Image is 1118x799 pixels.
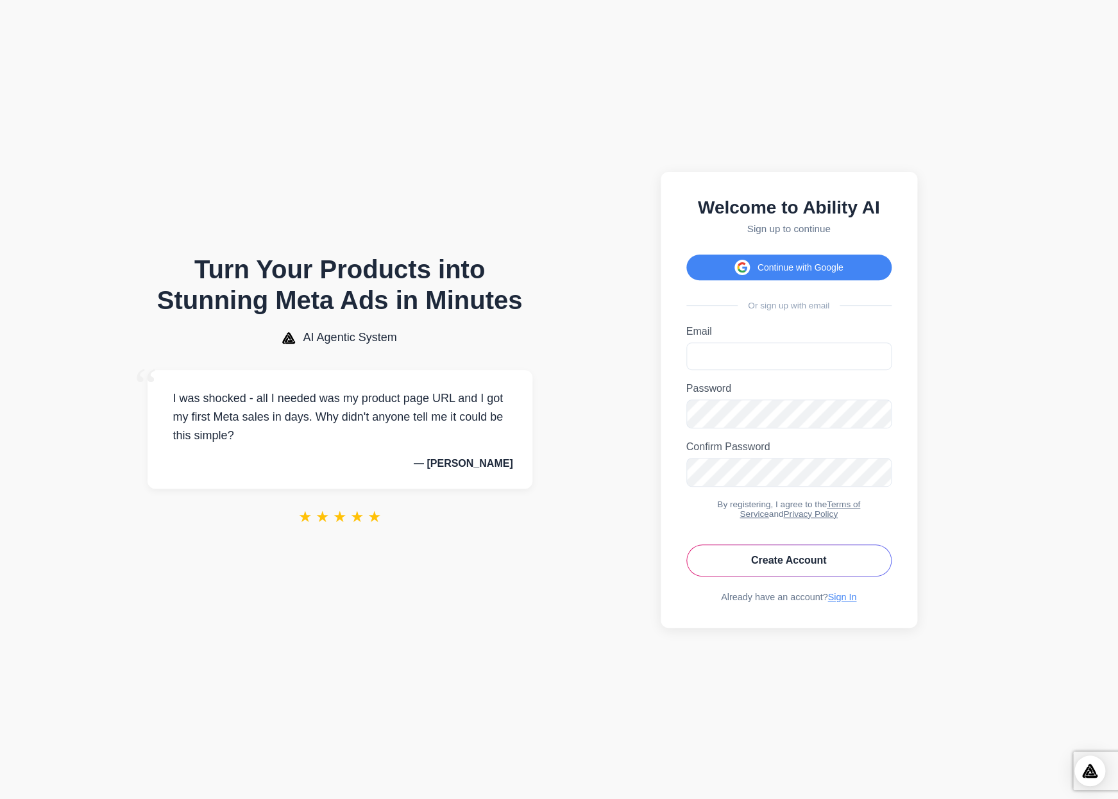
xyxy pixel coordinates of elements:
[827,592,856,602] a: Sign In
[350,508,364,526] span: ★
[303,331,396,344] span: AI Agentic System
[686,301,892,310] div: Or sign up with email
[686,592,892,602] div: Already have an account?
[686,326,892,337] label: Email
[686,500,892,519] div: By registering, I agree to the and
[1074,755,1105,786] div: Open Intercom Messenger
[686,544,892,576] button: Create Account
[686,198,892,218] h2: Welcome to Ability AI
[316,508,330,526] span: ★
[135,357,158,416] span: “
[783,509,838,519] a: Privacy Policy
[740,500,860,519] a: Terms of Service
[686,255,892,280] button: Continue with Google
[282,332,295,344] img: AI Agentic System Logo
[686,441,892,453] label: Confirm Password
[298,508,312,526] span: ★
[368,508,382,526] span: ★
[148,254,532,315] h1: Turn Your Products into Stunning Meta Ads in Minutes
[167,458,513,469] p: — [PERSON_NAME]
[333,508,347,526] span: ★
[167,389,513,444] p: I was shocked - all I needed was my product page URL and I got my first Meta sales in days. Why d...
[686,383,892,394] label: Password
[686,223,892,234] p: Sign up to continue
